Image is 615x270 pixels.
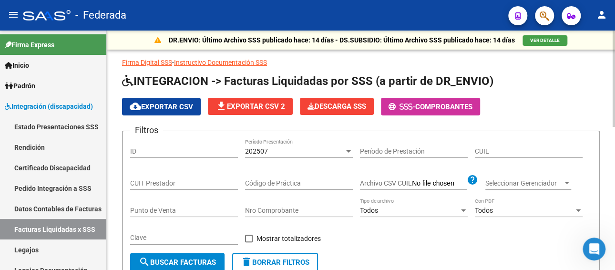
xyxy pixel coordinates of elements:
span: Exportar CSV 2 [215,102,285,111]
span: - Federada [75,5,126,26]
span: Buscar Facturas [139,258,216,267]
span: Exportar CSV [130,103,193,111]
button: Exportar CSV 2 [208,98,293,115]
span: Padrón [5,81,35,91]
mat-icon: menu [8,9,19,21]
mat-icon: delete [241,256,252,268]
p: - [122,57,600,68]
button: Descarga SSS [300,98,374,115]
mat-icon: cloud_download [130,101,141,112]
span: Inicio [5,60,29,71]
span: Comprobantes [415,103,472,111]
span: Firma Express [5,40,54,50]
mat-icon: file_download [215,100,227,112]
button: VER DETALLE [523,35,567,46]
iframe: Intercom live chat [583,238,605,260]
h3: Filtros [130,124,163,137]
a: Firma Digital SSS [122,59,172,66]
button: Exportar CSV [122,98,201,115]
a: Instructivo Documentación SSS [174,59,267,66]
span: Todos [475,207,493,214]
span: Todos [360,207,378,214]
p: DR.ENVIO: Último Archivo SSS publicado hace: 14 días - DS.SUBSIDIO: Último Archivo SSS publicado ... [169,35,515,45]
span: Integración (discapacidad) [5,101,93,112]
button: -Comprobantes [381,98,480,115]
span: Archivo CSV CUIL [360,179,412,187]
span: INTEGRACION -> Facturas Liquidadas por SSS (a partir de DR_ENVIO) [122,74,493,88]
span: Borrar Filtros [241,258,309,267]
span: Mostrar totalizadores [256,233,321,244]
span: Descarga SSS [307,102,366,111]
span: - [389,103,415,111]
span: VER DETALLE [530,38,560,43]
span: 202507 [245,147,268,155]
input: Archivo CSV CUIL [412,179,467,188]
span: Seleccionar Gerenciador [485,179,563,187]
mat-icon: help [467,174,478,186]
mat-icon: search [139,256,150,268]
mat-icon: person [596,9,607,21]
app-download-masive: Descarga masiva de comprobantes (adjuntos) [300,98,374,115]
